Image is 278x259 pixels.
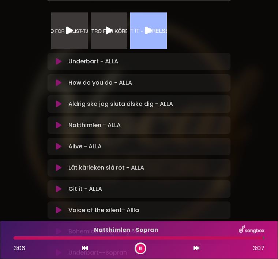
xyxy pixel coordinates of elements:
[68,121,226,130] p: Natthimlen - ALLA
[91,12,127,49] img: Video Thumbnail
[68,57,226,66] p: Underbart - ALLA
[68,100,226,108] p: Aldrig ska jag sluta älska dig - ALLA
[130,12,167,49] img: Video Thumbnail
[239,225,264,235] img: songbox-logo-white.png
[68,142,226,151] p: Alive - ALLA
[253,244,264,253] span: 3:07
[68,78,226,87] p: How do you do - ALLA
[68,185,226,193] p: Git it - ALLA
[68,206,226,215] p: Voice of the silent- Allla
[14,244,25,252] span: 3:06
[68,163,226,172] p: Låt kärleken slå rot - ALLA
[14,226,239,234] p: Natthimlen - Sopran
[51,12,88,49] img: Video Thumbnail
